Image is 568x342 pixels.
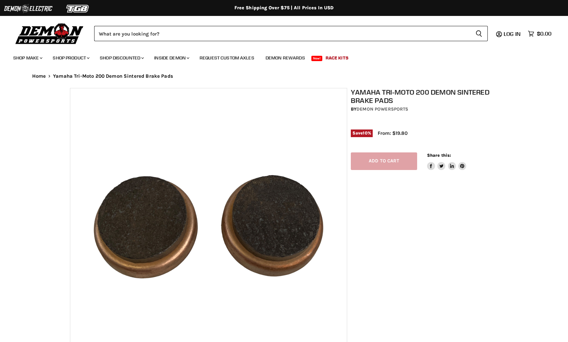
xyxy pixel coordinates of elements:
[19,73,549,79] nav: Breadcrumbs
[363,130,367,135] span: 10
[427,153,451,158] span: Share this:
[13,22,86,45] img: Demon Powersports
[53,73,173,79] span: Yamaha Tri-Moto 200 Demon Sintered Brake Pads
[537,31,551,37] span: $0.00
[351,106,502,113] div: by
[470,26,488,41] button: Search
[149,51,193,65] a: Inside Demon
[94,26,488,41] form: Product
[427,152,467,170] aside: Share this:
[504,31,521,37] span: Log in
[8,48,550,65] ul: Main menu
[53,2,103,15] img: TGB Logo 2
[311,56,323,61] span: New!
[8,51,46,65] a: Shop Make
[19,5,549,11] div: Free Shipping Over $75 | All Prices In USD
[195,51,259,65] a: Request Custom Axles
[378,130,408,136] span: From: $19.80
[95,51,148,65] a: Shop Discounted
[48,51,94,65] a: Shop Product
[525,29,555,39] a: $0.00
[351,88,502,105] h1: Yamaha Tri-Moto 200 Demon Sintered Brake Pads
[261,51,310,65] a: Demon Rewards
[501,31,525,37] a: Log in
[94,26,470,41] input: Search
[351,129,373,137] span: Save %
[321,51,353,65] a: Race Kits
[356,106,408,112] a: Demon Powersports
[3,2,53,15] img: Demon Electric Logo 2
[32,73,46,79] a: Home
